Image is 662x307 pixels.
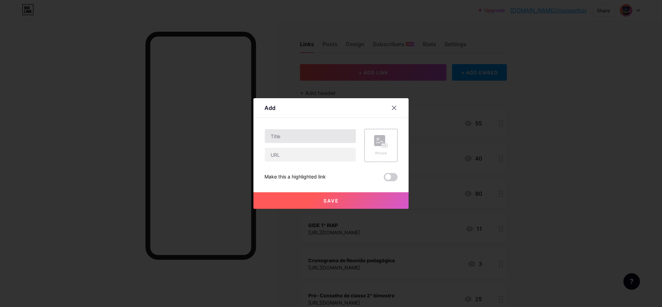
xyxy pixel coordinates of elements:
button: Save [253,192,409,209]
div: Add [264,104,275,112]
div: Picture [374,151,388,156]
span: Save [323,198,339,204]
div: Make this a highlighted link [264,173,326,181]
input: URL [265,148,356,162]
input: Title [265,129,356,143]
